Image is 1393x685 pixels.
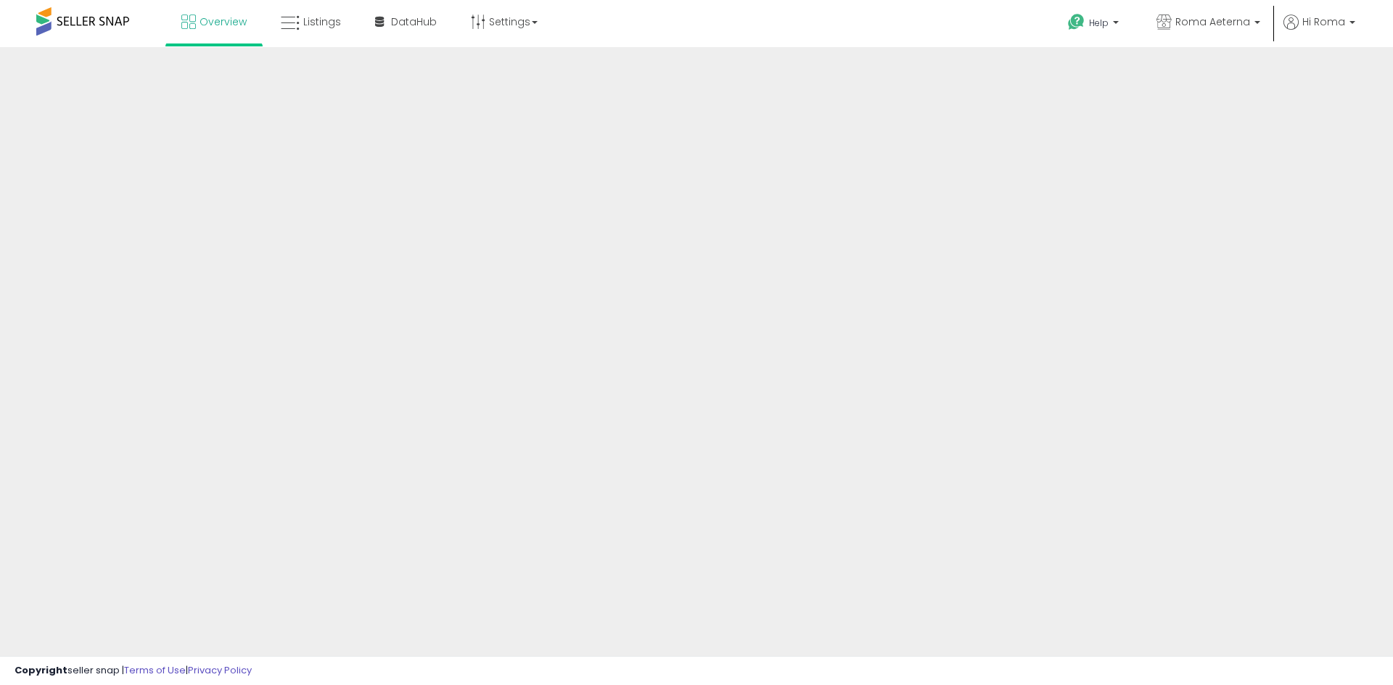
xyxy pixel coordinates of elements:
[200,14,247,29] span: Overview
[1089,17,1109,29] span: Help
[303,14,341,29] span: Listings
[1067,13,1085,31] i: Get Help
[1302,14,1345,29] span: Hi Roma
[1056,2,1133,47] a: Help
[1283,14,1355,47] a: Hi Roma
[391,14,437,29] span: DataHub
[1175,14,1250,29] span: Roma Aeterna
